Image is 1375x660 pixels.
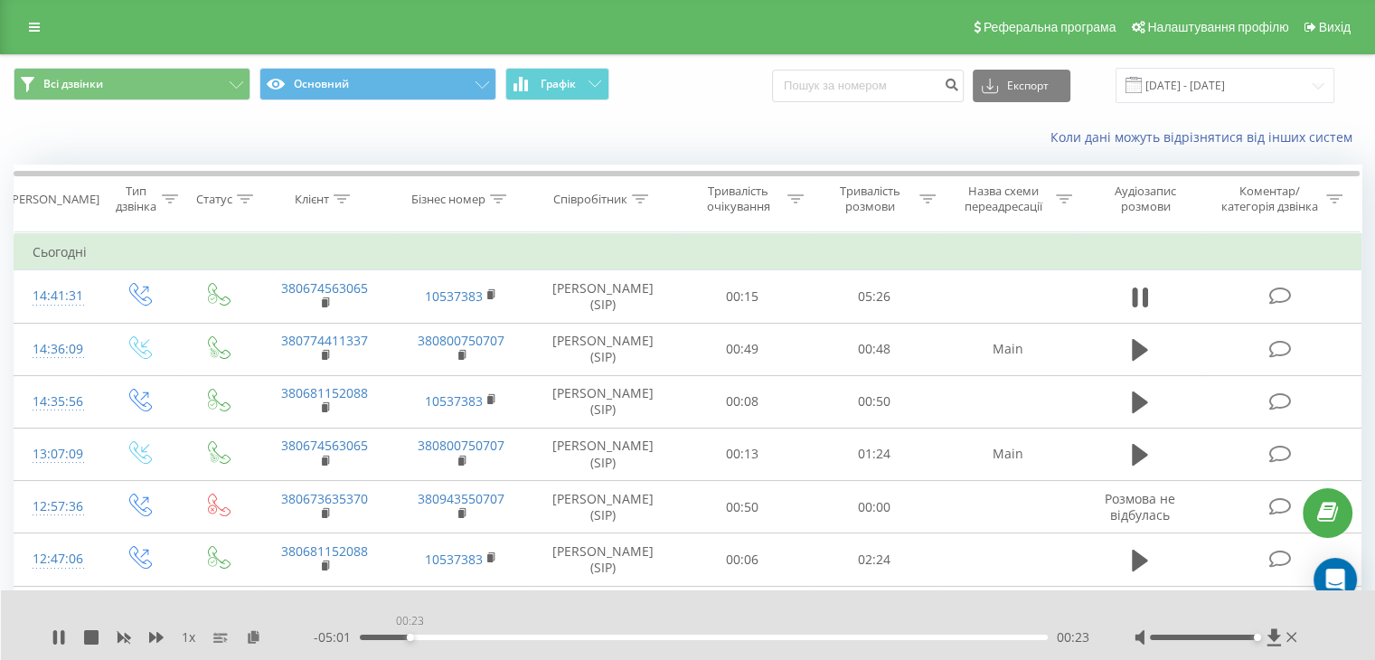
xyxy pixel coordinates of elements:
a: 10537383 [425,392,483,410]
span: Реферальна програма [984,20,1116,34]
span: Всі дзвінки [43,77,103,91]
a: 380673635370 [281,490,368,507]
a: 380800750707 [418,332,504,349]
td: 00:00 [808,586,939,638]
td: 00:50 [808,375,939,428]
div: 12:57:36 [33,489,80,524]
td: [PERSON_NAME] (SIP) [530,481,677,533]
a: Коли дані можуть відрізнятися вiд інших систем [1050,128,1361,146]
div: Клієнт [295,192,329,207]
td: Main [939,323,1076,375]
div: Тривалість очікування [693,184,784,214]
a: 380774411337 [281,332,368,349]
button: Основний [259,68,496,100]
td: [PERSON_NAME] (SIP) [530,586,677,638]
td: 00:08 [677,375,808,428]
div: 00:23 [392,608,428,634]
div: Бізнес номер [411,192,485,207]
td: Main [939,428,1076,480]
td: 00:17 [677,586,808,638]
span: 00:23 [1057,628,1089,646]
div: Тип дзвінка [114,184,156,214]
div: 14:35:56 [33,384,80,420]
td: [PERSON_NAME] (SIP) [530,323,677,375]
td: 00:49 [677,323,808,375]
div: [PERSON_NAME] [8,192,99,207]
span: - 05:01 [314,628,360,646]
a: 10537383 [425,551,483,568]
td: 01:24 [808,428,939,480]
div: 12:47:06 [33,542,80,577]
button: Всі дзвінки [14,68,250,100]
a: 380674563065 [281,437,368,454]
a: 10537383 [425,288,483,305]
span: 1 x [182,628,195,646]
input: Пошук за номером [772,70,964,102]
a: 380800750707 [418,437,504,454]
div: Аудіозапис розмови [1093,184,1199,214]
div: Назва схеми переадресації [956,184,1051,214]
td: 00:48 [808,323,939,375]
td: 05:26 [808,270,939,323]
td: 00:06 [677,533,808,586]
span: Розмова не відбулась [1105,490,1175,523]
td: [PERSON_NAME] (SIP) [530,270,677,323]
div: 14:36:09 [33,332,80,367]
div: Accessibility label [1253,634,1260,641]
td: [PERSON_NAME] (SIP) [530,533,677,586]
a: 380681152088 [281,384,368,401]
a: 380674563065 [281,279,368,297]
div: Співробітник [553,192,627,207]
td: 02:24 [808,533,939,586]
div: Статус [196,192,232,207]
td: 00:15 [677,270,808,323]
td: [PERSON_NAME] (SIP) [530,375,677,428]
td: 00:13 [677,428,808,480]
td: 00:50 [677,481,808,533]
a: 380681152088 [281,542,368,560]
span: Налаштування профілю [1147,20,1288,34]
div: Accessibility label [407,634,414,641]
div: Коментар/категорія дзвінка [1216,184,1322,214]
div: 13:07:09 [33,437,80,472]
td: [PERSON_NAME] (SIP) [530,428,677,480]
button: Графік [505,68,609,100]
button: Експорт [973,70,1070,102]
a: 380943550707 [418,490,504,507]
div: Тривалість розмови [824,184,915,214]
span: Вихід [1319,20,1351,34]
td: 00:00 [808,481,939,533]
span: Графік [541,78,576,90]
div: Open Intercom Messenger [1314,558,1357,601]
td: Сьогодні [14,234,1361,270]
div: 14:41:31 [33,278,80,314]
